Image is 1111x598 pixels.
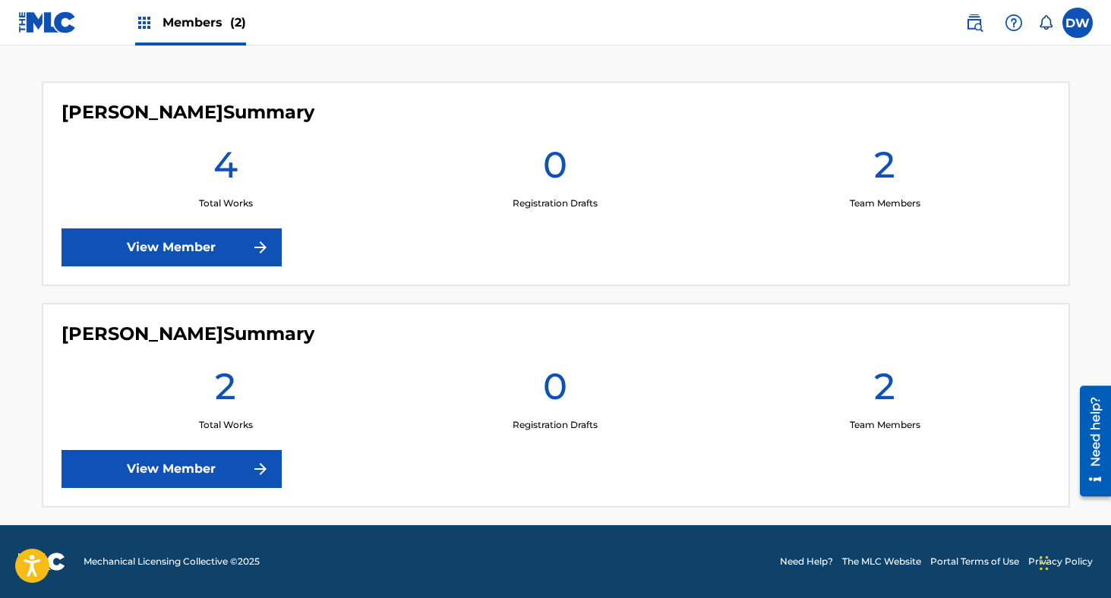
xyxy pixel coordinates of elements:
h1: 2 [874,142,895,197]
img: search [965,14,983,32]
h1: 0 [543,364,567,418]
a: Privacy Policy [1028,555,1093,568]
p: Team Members [850,197,920,210]
h1: 2 [215,364,236,418]
a: Public Search [959,8,989,38]
span: Members [163,14,246,31]
h4: Landon Farag [62,323,314,345]
p: Registration Drafts [513,418,598,432]
div: Notifications [1038,15,1053,30]
a: Portal Terms of Use [930,555,1019,568]
p: Total Works [199,418,253,432]
a: View Member [62,228,282,266]
img: help [1005,14,1023,32]
img: MLC Logo [18,11,77,33]
span: (2) [230,15,246,30]
a: View Member [62,450,282,488]
iframe: Chat Widget [1035,525,1111,598]
div: User Menu [1062,8,1093,38]
iframe: Resource Center [1068,380,1111,502]
p: Registration Drafts [513,197,598,210]
h1: 2 [874,364,895,418]
h1: 4 [213,142,238,197]
a: The MLC Website [842,555,921,568]
img: f7272a7cc735f4ea7f67.svg [251,238,270,257]
a: Need Help? [780,555,833,568]
div: Drag [1040,540,1049,586]
h4: Henry Persky [62,101,314,124]
h1: 0 [543,142,567,197]
div: Help [999,8,1029,38]
img: logo [18,552,65,571]
img: Top Rightsholders [135,14,153,32]
span: Mechanical Licensing Collective © 2025 [84,555,260,568]
img: f7272a7cc735f4ea7f67.svg [251,460,270,478]
p: Team Members [850,418,920,432]
p: Total Works [199,197,253,210]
